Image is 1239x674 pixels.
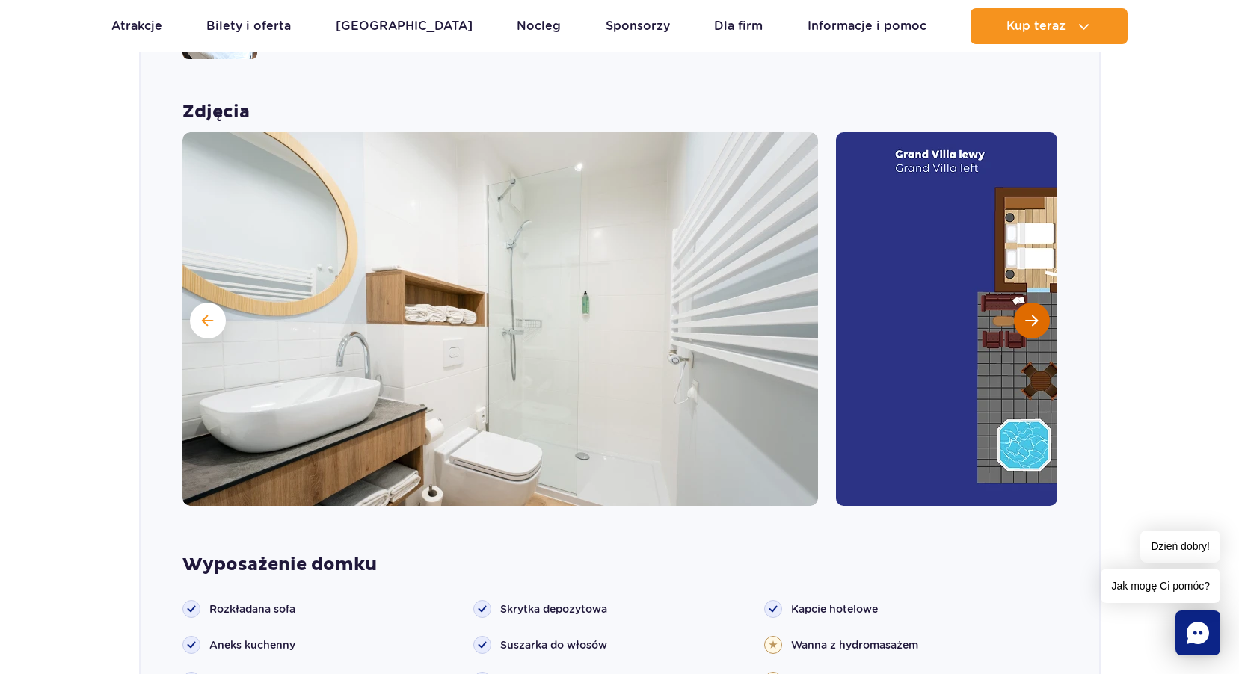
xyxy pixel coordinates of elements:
[206,8,291,44] a: Bilety i oferta
[1175,610,1220,655] div: Chat
[714,8,763,44] a: Dla firm
[111,8,162,44] a: Atrakcje
[500,637,607,652] span: Suszarka do włosów
[791,637,918,652] span: Wanna z hydromasażem
[209,602,295,616] span: Rozkładana sofa
[182,101,1057,123] strong: Zdjęcia
[1140,531,1220,563] span: Dzień dobry!
[1101,569,1220,603] span: Jak mogę Ci pomóc?
[791,602,878,616] span: Kapcie hotelowe
[336,8,473,44] a: [GEOGRAPHIC_DATA]
[808,8,926,44] a: Informacje i pomoc
[517,8,561,44] a: Nocleg
[971,8,1128,44] button: Kup teraz
[606,8,670,44] a: Sponsorzy
[1014,303,1050,338] button: Następny slajd
[500,602,607,616] span: Skrytka depozytowa
[1006,19,1066,33] span: Kup teraz
[209,637,295,652] span: Aneks kuchenny
[182,554,1057,576] strong: Wyposażenie domku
